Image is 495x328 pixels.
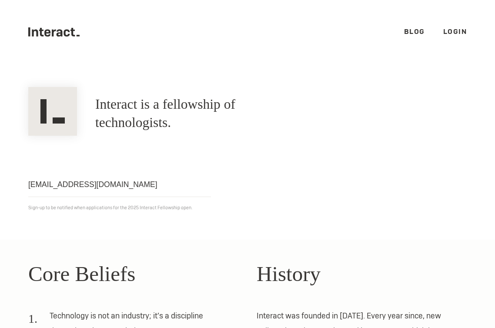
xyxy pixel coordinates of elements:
[443,27,467,36] a: Login
[28,258,238,290] h2: Core Beliefs
[28,87,77,136] img: Interact Logo
[404,27,425,36] a: Blog
[28,203,467,212] p: Sign-up to be notified when applications for the 2025 Interact Fellowship open.
[95,95,301,132] h1: Interact is a fellowship of technologists.
[257,258,467,290] h2: History
[28,172,211,197] input: Email address...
